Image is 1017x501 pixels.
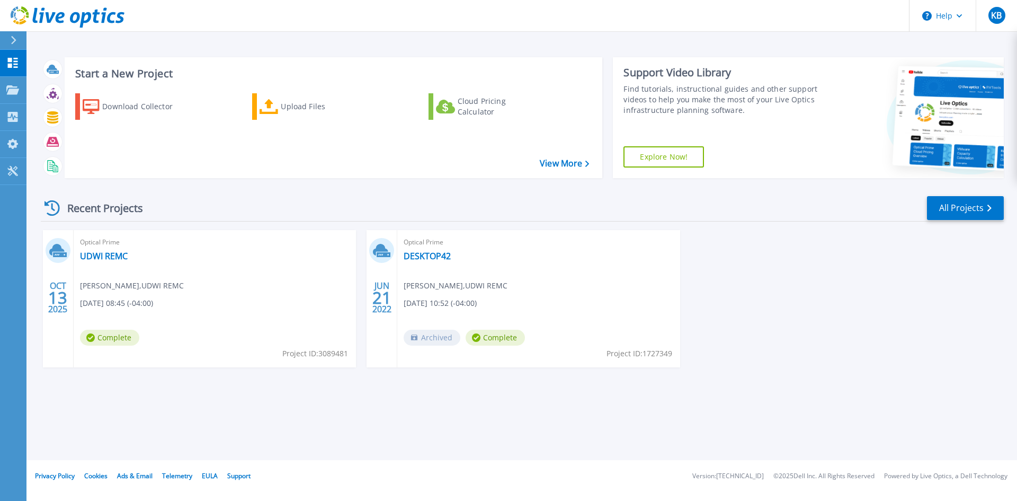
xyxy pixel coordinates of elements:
a: Ads & Email [117,471,153,480]
a: View More [540,159,589,169]
a: Telemetry [162,471,192,480]
span: KB [991,11,1002,20]
span: [DATE] 08:45 (-04:00) [80,297,153,309]
a: DESKTOP42 [404,251,451,261]
span: [PERSON_NAME] , UDWI REMC [80,280,184,292]
li: © 2025 Dell Inc. All Rights Reserved [773,473,875,480]
div: Cloud Pricing Calculator [458,96,542,117]
div: Upload Files [281,96,365,117]
li: Powered by Live Optics, a Dell Technology [884,473,1007,480]
div: Download Collector [102,96,187,117]
div: Find tutorials, instructional guides and other support videos to help you make the most of your L... [623,84,823,116]
span: Optical Prime [80,236,350,248]
a: All Projects [927,196,1004,220]
div: Support Video Library [623,66,823,80]
span: Complete [466,330,525,346]
span: [PERSON_NAME] , UDWI REMC [404,280,507,292]
a: Privacy Policy [35,471,75,480]
a: Download Collector [75,93,193,120]
div: OCT 2025 [48,278,68,317]
span: Optical Prime [404,236,673,248]
div: JUN 2022 [372,278,392,317]
a: EULA [202,471,218,480]
div: Recent Projects [41,195,157,221]
span: Project ID: 3089481 [282,348,348,359]
a: Cookies [84,471,108,480]
a: UDWI REMC [80,251,128,261]
li: Version: [TECHNICAL_ID] [692,473,764,480]
span: 21 [372,293,391,302]
span: Archived [404,330,460,346]
a: Cloud Pricing Calculator [429,93,547,120]
span: [DATE] 10:52 (-04:00) [404,297,477,309]
a: Explore Now! [623,146,704,168]
span: Project ID: 1727349 [606,348,672,359]
a: Support [227,471,251,480]
a: Upload Files [252,93,370,120]
span: Complete [80,330,139,346]
span: 13 [48,293,67,302]
h3: Start a New Project [75,68,589,80]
